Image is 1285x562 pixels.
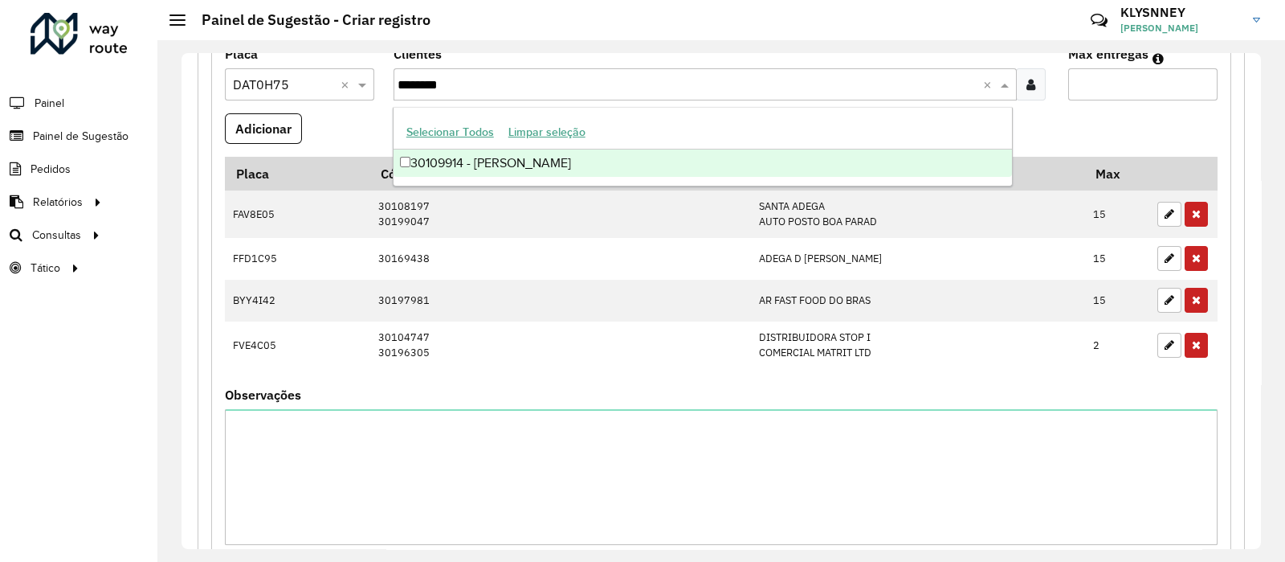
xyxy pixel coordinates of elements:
[751,322,1085,369] td: DISTRIBUIDORA STOP I COMERCIAL MATRIT LTD
[394,150,1013,177] div: 30109914 - [PERSON_NAME]
[751,238,1085,280] td: ADEGA D [PERSON_NAME]
[341,75,354,94] span: Clear all
[225,280,369,322] td: BYY4I42
[1085,322,1149,369] td: 2
[1068,44,1148,64] label: Max entregas
[1085,280,1149,322] td: 15
[399,120,501,145] button: Selecionar Todos
[751,280,1085,322] td: AR FAST FOOD DO BRAS
[1085,191,1149,238] td: 15
[369,322,750,369] td: 30104747 30196305
[369,191,750,238] td: 30108197 30199047
[1152,52,1164,65] em: Máximo de clientes que serão colocados na mesma rota com os clientes informados
[369,280,750,322] td: 30197981
[35,95,64,112] span: Painel
[394,44,442,64] label: Clientes
[1120,21,1241,35] span: [PERSON_NAME]
[501,120,593,145] button: Limpar seleção
[225,44,258,64] label: Placa
[1082,3,1116,38] a: Contato Rápido
[186,11,430,29] h2: Painel de Sugestão - Criar registro
[1120,5,1241,20] h3: KLYSNNEY
[225,191,369,238] td: FAV8E05
[751,191,1085,238] td: SANTA ADEGA AUTO POSTO BOA PARAD
[33,128,128,145] span: Painel de Sugestão
[1085,157,1149,191] th: Max
[32,227,81,244] span: Consultas
[33,194,83,211] span: Relatórios
[225,322,369,369] td: FVE4C05
[393,107,1014,187] ng-dropdown-panel: Options list
[225,238,369,280] td: FFD1C95
[225,385,301,404] label: Observações
[31,161,71,178] span: Pedidos
[983,75,997,94] span: Clear all
[369,238,750,280] td: 30169438
[225,157,369,191] th: Placa
[31,260,60,277] span: Tático
[369,157,750,191] th: Código Cliente
[225,113,302,144] button: Adicionar
[1085,238,1149,280] td: 15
